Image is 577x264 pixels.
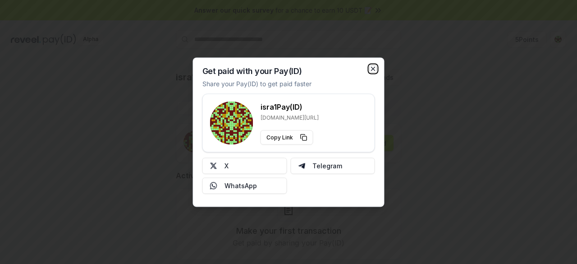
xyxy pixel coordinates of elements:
img: Whatsapp [210,182,217,189]
p: Share your Pay(ID) to get paid faster [202,79,311,88]
button: Telegram [290,157,375,174]
button: X [202,157,287,174]
h2: Get paid with your Pay(ID) [202,67,302,75]
h3: isra1 Pay(ID) [261,101,319,112]
img: Telegram [298,162,305,169]
button: Copy Link [261,130,313,144]
button: WhatsApp [202,177,287,194]
img: X [210,162,217,169]
p: [DOMAIN_NAME][URL] [261,114,319,121]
